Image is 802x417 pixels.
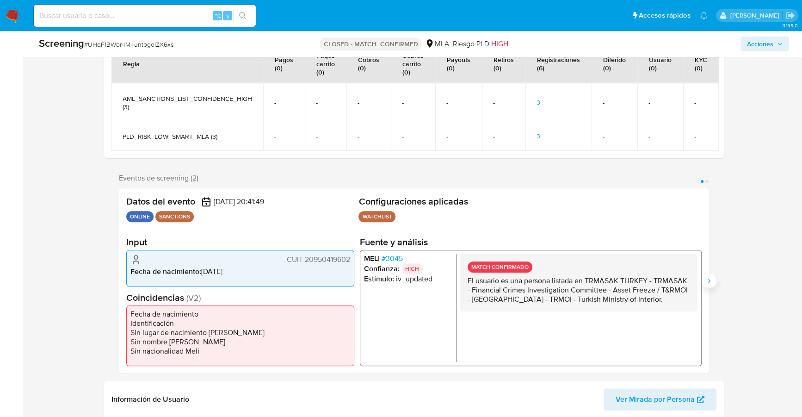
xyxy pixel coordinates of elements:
span: AML_SANCTIONS_LIST_CONFIDENCE_HIGH (3) [123,94,252,111]
div: Diferido (0) [592,48,637,79]
span: - [603,99,626,107]
button: Acciones [740,37,789,51]
div: Usuario (0) [638,48,683,79]
div: Registraciones (6) [526,48,591,79]
span: # UHqF1BWbr4M4untpgoIZX6xs [84,40,173,49]
button: search-icon [233,9,252,22]
div: Retiros (0) [482,48,525,79]
button: Ver Mirada por Persona [604,388,716,411]
input: Buscar usuario o caso... [34,10,256,22]
span: - [316,99,335,107]
p: stefania.bordes@mercadolibre.com [730,11,782,20]
span: Riesgo PLD: [452,39,508,49]
span: - [316,132,335,141]
p: CLOSED - MATCH_CONFIRMED [320,37,421,50]
span: - [446,132,471,141]
span: - [274,132,294,141]
div: Cobros (0) [347,48,390,79]
span: - [402,132,424,141]
span: 3 [537,131,540,141]
div: Pagos (0) [264,48,304,79]
span: - [446,99,471,107]
div: Pagos carrito (0) [305,44,346,83]
span: - [493,99,514,107]
span: - [358,99,380,107]
span: PLD_RISK_LOW_SMART_MLA (3) [123,132,252,141]
div: MLA [425,39,449,49]
div: Payouts (0) [436,48,481,79]
span: - [694,132,708,141]
div: KYC (0) [684,48,718,79]
span: 3 [537,98,540,107]
span: - [493,132,514,141]
span: HIGH [491,38,508,49]
b: Screening [39,36,84,50]
span: - [402,99,424,107]
span: ⌥ [214,11,221,20]
span: Ver Mirada por Persona [616,388,695,411]
div: Regla [112,52,151,75]
span: 3.159.0 [782,22,797,29]
span: - [358,132,380,141]
span: - [648,99,672,107]
span: Acciones [747,37,773,51]
span: - [648,132,672,141]
h1: Información de Usuario [111,395,189,404]
span: - [274,99,294,107]
a: Notificaciones [700,12,708,19]
span: - [694,99,708,107]
span: Accesos rápidos [639,11,691,20]
span: s [226,11,229,20]
a: Salir [785,11,795,20]
div: Cobros carrito (0) [391,44,435,83]
span: - [603,132,626,141]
